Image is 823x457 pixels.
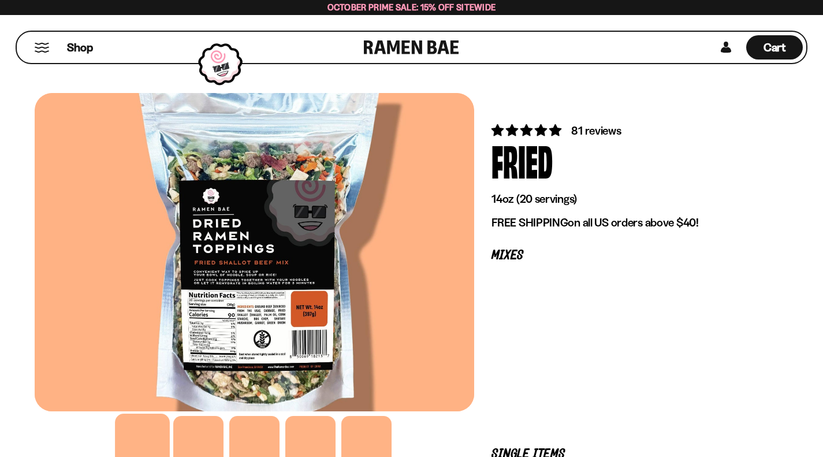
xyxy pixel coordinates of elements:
[34,43,50,53] button: Mobile Menu Trigger
[571,124,621,138] span: 81 reviews
[327,2,496,13] span: October Prime Sale: 15% off Sitewide
[764,40,786,54] span: Cart
[491,139,553,182] div: Fried
[491,216,771,230] p: on all US orders above $40!
[491,123,564,138] span: 4.83 stars
[491,216,568,229] strong: FREE SHIPPING
[491,250,771,261] p: Mixes
[67,35,93,60] a: Shop
[746,32,803,63] div: Cart
[491,192,771,206] p: 14oz (20 servings)
[67,40,93,55] span: Shop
